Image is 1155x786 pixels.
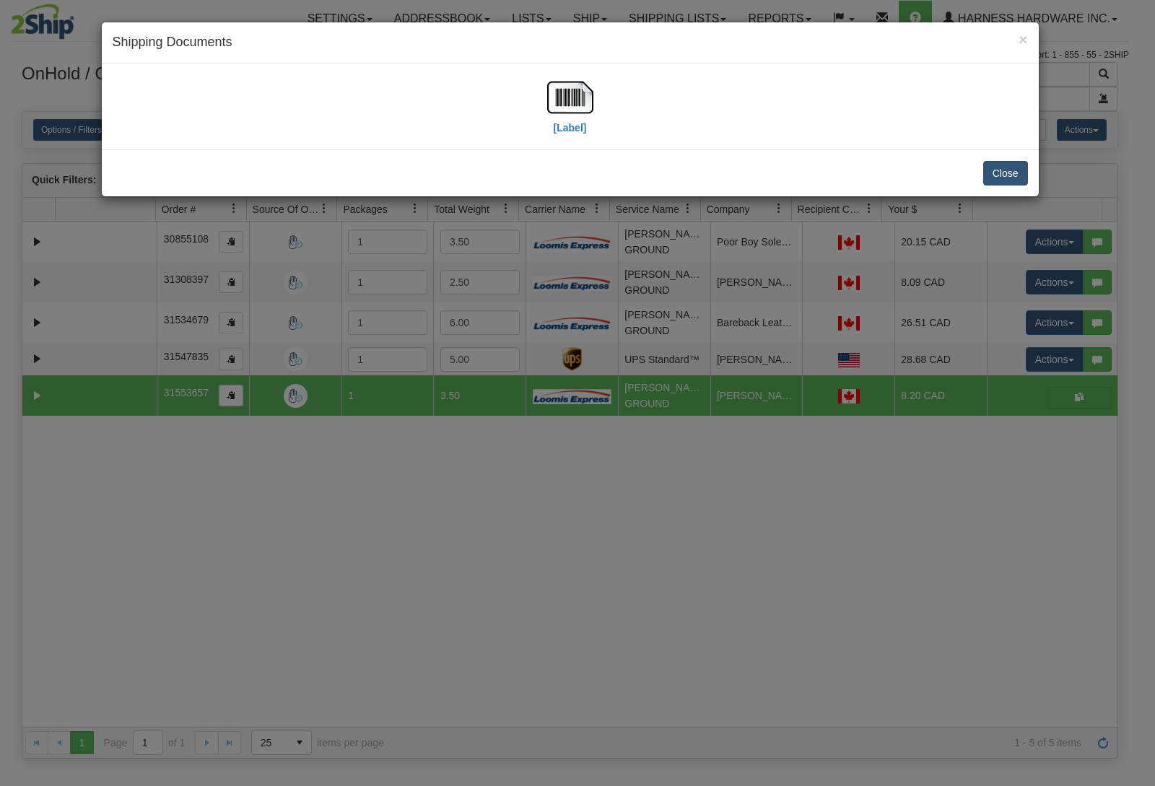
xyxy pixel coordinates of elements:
label: [Label] [554,121,587,135]
button: Close [983,161,1028,185]
h4: Shipping Documents [113,33,1028,52]
span: × [1019,31,1027,48]
a: [Label] [547,90,593,133]
button: Close [1019,32,1027,47]
img: barcode.jpg [547,74,593,121]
